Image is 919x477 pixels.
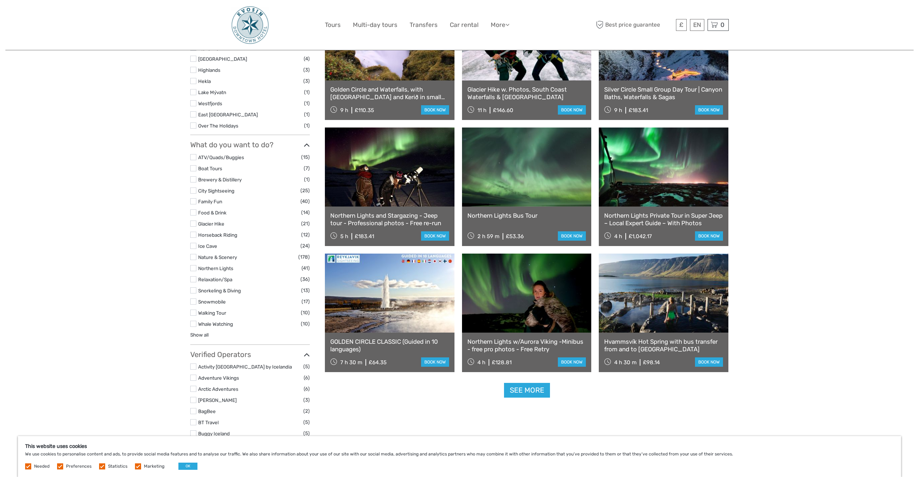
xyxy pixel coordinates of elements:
[492,359,512,366] div: £128.81
[558,105,586,115] a: book now
[300,197,310,205] span: (40)
[198,210,227,216] a: Food & Drink
[304,385,310,393] span: (6)
[198,78,211,84] a: Hekla
[198,123,238,129] a: Over The Holidays
[303,407,310,415] span: (2)
[679,21,684,28] span: £
[190,332,209,338] a: Show all
[594,19,674,31] span: Best price guarantee
[695,357,723,367] a: book now
[301,231,310,239] span: (12)
[198,188,234,194] a: City Sightseeing
[506,233,524,240] div: £53.36
[614,359,636,366] span: 4 h 30 m
[198,386,238,392] a: Arctic Adventures
[144,463,164,469] label: Marketing
[198,375,239,381] a: Adventure Vikings
[450,20,479,30] a: Car rental
[198,243,217,249] a: Ice Cave
[421,105,449,115] a: book now
[66,463,92,469] label: Preferences
[18,436,901,477] div: We use cookies to personalise content and ads, to provide social media features and to analyse ou...
[421,231,449,241] a: book now
[190,350,310,359] h3: Verified Operators
[301,286,310,295] span: (13)
[198,166,222,171] a: Boat Tours
[629,107,648,114] div: £183.41
[300,242,310,250] span: (24)
[330,338,449,353] a: GOLDEN CIRCLE CLASSIC (Guided in 10 languages)
[303,77,310,85] span: (3)
[491,20,509,30] a: More
[198,177,242,182] a: Brewery & Distillery
[477,233,499,240] span: 2 h 59 m
[198,364,292,370] a: Activity [GEOGRAPHIC_DATA] by Icelandia
[198,89,226,95] a: Lake Mývatn
[629,233,652,240] div: £1,042.17
[304,55,310,63] span: (4)
[301,309,310,317] span: (10)
[304,110,310,119] span: (1)
[340,233,348,240] span: 5 h
[304,374,310,382] span: (6)
[198,310,226,316] a: Walking Tour
[695,231,723,241] a: book now
[604,212,723,227] a: Northern Lights Private Tour in Super Jeep – Local Expert Guide – With Photos
[355,107,374,114] div: £110.35
[614,107,622,114] span: 9 h
[604,86,723,101] a: Silver Circle Small Group Day Tour | Canyon Baths, Waterfalls & Sagas
[303,66,310,74] span: (3)
[198,101,222,106] a: Westfjords
[303,362,310,371] span: (5)
[178,463,197,470] button: OK
[198,45,229,51] a: Eyjafjallajökull
[198,56,247,62] a: [GEOGRAPHIC_DATA]
[198,154,244,160] a: ATV/Quads/Buggies
[302,297,310,306] span: (17)
[504,383,550,398] a: See more
[303,418,310,426] span: (5)
[301,320,310,328] span: (10)
[330,212,449,227] a: Northern Lights and Stargazing - Jeep tour - Professional photos - Free re-run
[558,357,586,367] a: book now
[198,299,226,305] a: Snowmobile
[301,219,310,228] span: (21)
[558,231,586,241] a: book now
[198,321,233,327] a: Whale Watching
[304,175,310,184] span: (1)
[467,212,586,219] a: Northern Lights Bus Tour
[303,429,310,437] span: (5)
[190,140,310,149] h3: What do you want to do?
[10,13,81,18] p: We're away right now. Please check back later!
[493,107,513,114] div: £146.60
[303,396,310,404] span: (3)
[198,221,224,227] a: Glacier Hike
[300,275,310,283] span: (36)
[198,288,241,293] a: Snorkeling & Diving
[198,431,230,436] a: Buggy Iceland
[34,463,50,469] label: Needed
[304,121,310,130] span: (1)
[340,107,348,114] span: 9 h
[304,88,310,96] span: (1)
[198,112,258,117] a: East [GEOGRAPHIC_DATA]
[421,357,449,367] a: book now
[695,105,723,115] a: book now
[353,20,397,30] a: Multi-day tours
[231,5,270,45] img: 48-093e29fa-b2a2-476f-8fe8-72743a87ce49_logo_big.jpg
[690,19,704,31] div: EN
[300,186,310,195] span: (25)
[304,164,310,172] span: (7)
[302,264,310,272] span: (41)
[467,86,586,101] a: Glacier Hike w. Photos, South Coast Waterfalls & [GEOGRAPHIC_DATA]
[25,443,894,449] h5: This website uses cookies
[304,99,310,107] span: (1)
[198,232,237,238] a: Horseback Riding
[198,67,220,73] a: Highlands
[604,338,723,353] a: Hvammsvík Hot Spring with bus transfer from and to [GEOGRAPHIC_DATA]
[330,86,449,101] a: Golden Circle and Waterfalls, with [GEOGRAPHIC_DATA] and Kerið in small group
[198,397,237,403] a: [PERSON_NAME]
[477,359,485,366] span: 4 h
[325,20,341,30] a: Tours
